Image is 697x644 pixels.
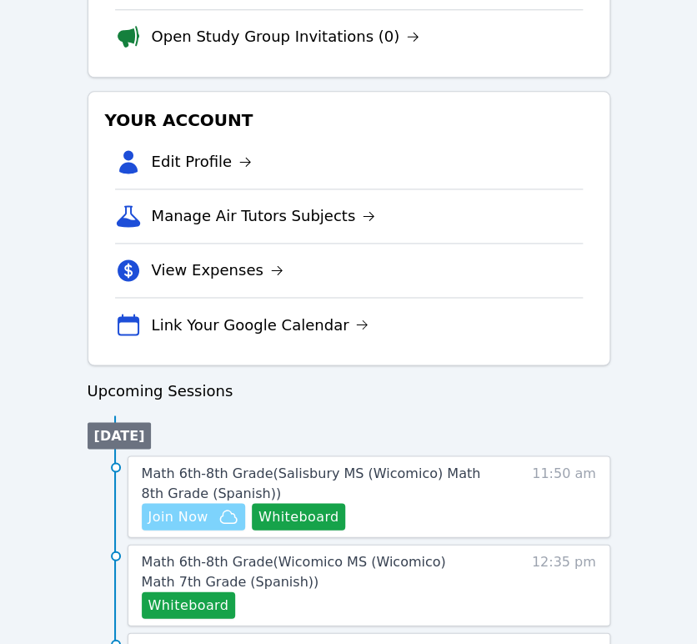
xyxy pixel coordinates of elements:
[148,506,208,526] span: Join Now
[142,551,483,591] a: Math 6th-8th Grade(Wicomico MS (Wicomico) Math 7th Grade (Spanish))
[88,379,610,402] h3: Upcoming Sessions
[142,553,446,589] span: Math 6th-8th Grade ( Wicomico MS (Wicomico) Math 7th Grade (Spanish) )
[152,25,420,48] a: Open Study Group Invitations (0)
[152,259,283,282] a: View Expenses
[142,463,483,503] a: Math 6th-8th Grade(Salisbury MS (Wicomico) Math 8th Grade (Spanish))
[532,463,596,530] span: 11:50 am
[152,204,376,228] a: Manage Air Tutors Subjects
[152,150,253,174] a: Edit Profile
[142,465,481,501] span: Math 6th-8th Grade ( Salisbury MS (Wicomico) Math 8th Grade (Spanish) )
[152,313,369,336] a: Link Your Google Calendar
[88,422,152,449] li: [DATE]
[252,503,346,530] button: Whiteboard
[532,551,596,618] span: 12:35 pm
[102,105,596,135] h3: Your Account
[142,591,236,618] button: Whiteboard
[142,503,245,530] button: Join Now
